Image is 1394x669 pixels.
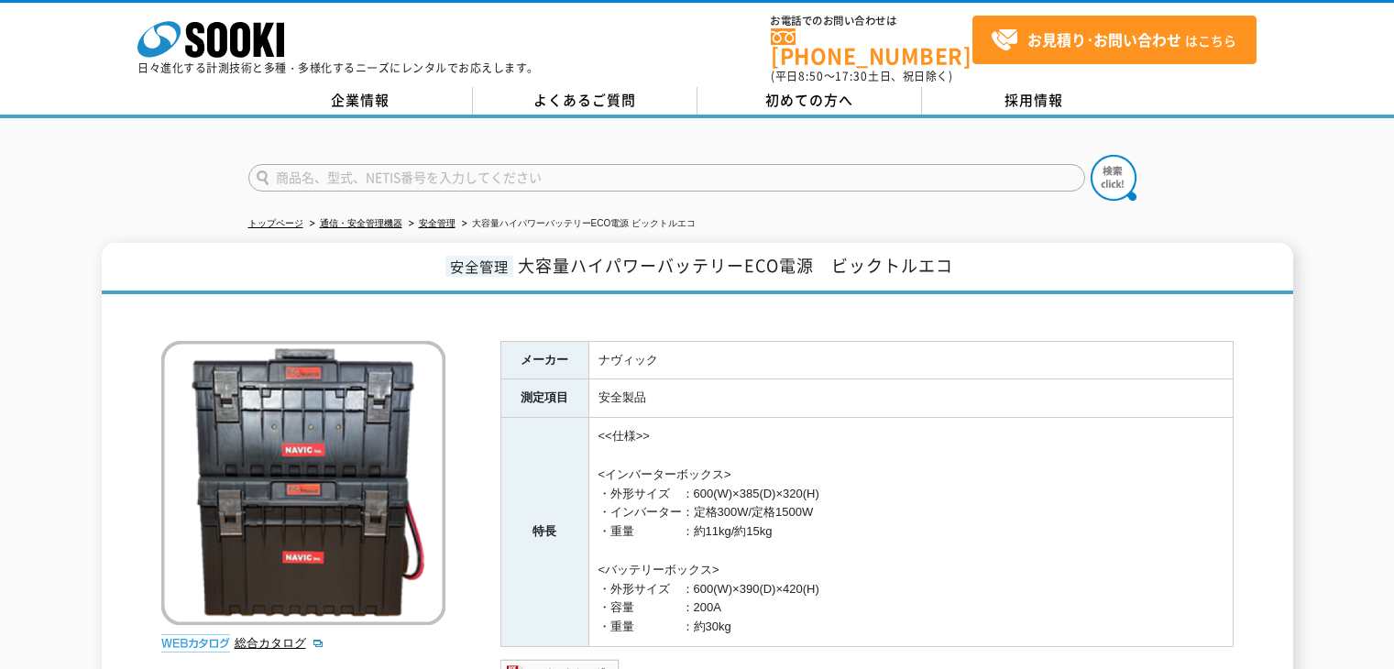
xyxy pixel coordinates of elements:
[697,87,922,115] a: 初めての方へ
[765,90,853,110] span: 初めての方へ
[500,418,588,647] th: 特長
[137,62,539,73] p: 日々進化する計測技術と多種・多様化するニーズにレンタルでお応えします。
[500,341,588,379] th: メーカー
[473,87,697,115] a: よくあるご質問
[248,218,303,228] a: トップページ
[835,68,868,84] span: 17:30
[588,418,1233,647] td: <<仕様>> <インバーターボックス> ・外形サイズ ：600(W)×385(D)×320(H) ・インバーター：定格300W/定格1500W ・重量 ：約11kg/約15kg <バッテリーボッ...
[1091,155,1136,201] img: btn_search.png
[445,256,513,277] span: 安全管理
[798,68,824,84] span: 8:50
[320,218,402,228] a: 通信・安全管理機器
[419,218,456,228] a: 安全管理
[248,87,473,115] a: 企業情報
[588,379,1233,418] td: 安全製品
[235,636,324,650] a: 総合カタログ
[991,27,1236,54] span: はこちら
[458,214,696,234] li: 大容量ハイパワーバッテリーECO電源 ビックトルエコ
[248,164,1085,192] input: 商品名、型式、NETIS番号を入力してください
[518,253,953,278] span: 大容量ハイパワーバッテリーECO電源 ビックトルエコ
[972,16,1257,64] a: お見積り･お問い合わせはこちら
[771,16,972,27] span: お電話でのお問い合わせは
[1027,28,1181,50] strong: お見積り･お問い合わせ
[161,341,445,625] img: 大容量ハイパワーバッテリーECO電源 ビックトルエコ
[500,379,588,418] th: 測定項目
[588,341,1233,379] td: ナヴィック
[161,634,230,653] img: webカタログ
[771,68,952,84] span: (平日 ～ 土日、祝日除く)
[922,87,1147,115] a: 採用情報
[771,28,972,66] a: [PHONE_NUMBER]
